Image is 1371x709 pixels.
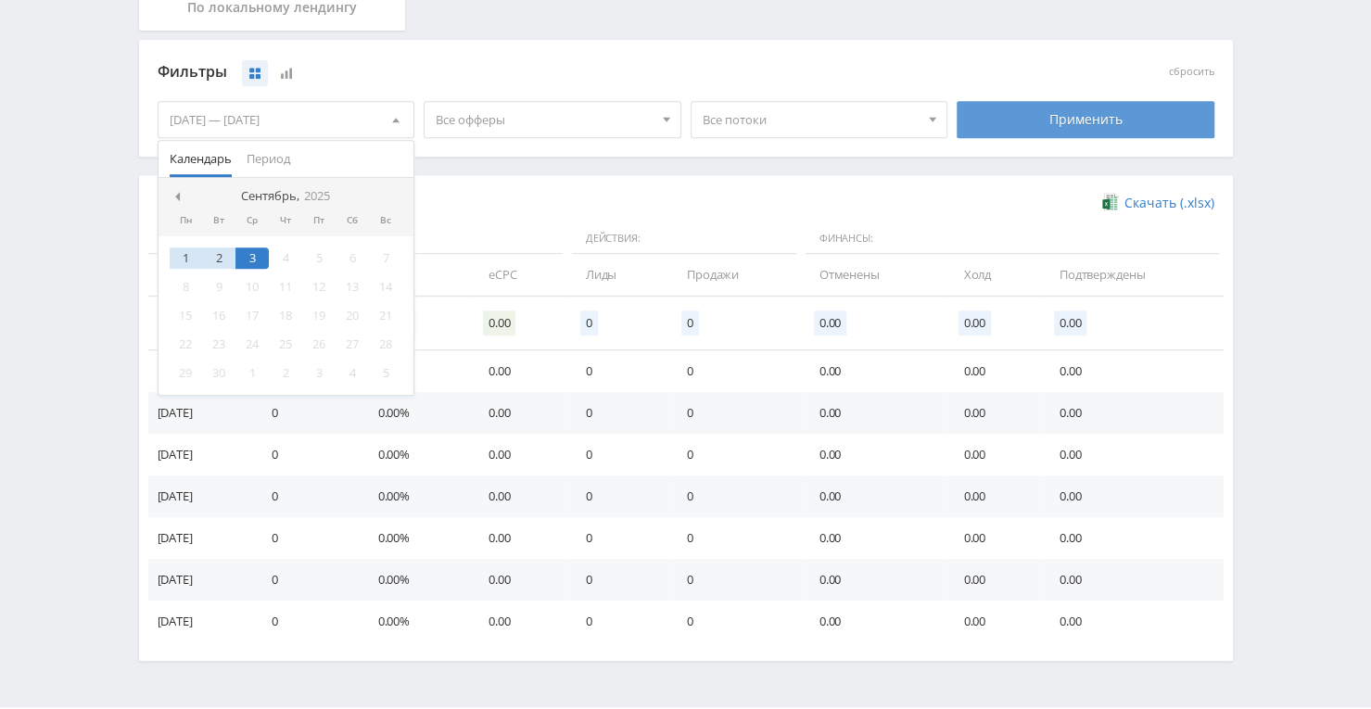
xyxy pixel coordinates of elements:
div: 11 [269,276,302,298]
a: Скачать (.xlsx) [1102,194,1213,212]
div: 19 [302,305,336,326]
td: Итого: [148,297,253,350]
td: Дата [148,254,253,296]
td: [DATE] [148,517,253,559]
span: 0 [580,310,598,336]
span: Все офферы [436,102,653,137]
td: 0.00 [801,517,946,559]
td: 0 [567,434,668,475]
td: 0.00 [801,475,946,517]
button: сбросить [1169,66,1214,78]
td: 0.00 [946,559,1041,601]
div: 14 [369,276,402,298]
td: 0.00% [360,517,470,559]
span: 0.00 [1054,310,1086,336]
td: 0 [668,350,801,392]
div: Вс [369,215,402,226]
td: 0.00% [360,601,470,642]
td: 0.00 [946,601,1041,642]
td: 0.00 [801,392,946,434]
td: [DATE] [148,392,253,434]
td: Отменены [801,254,946,296]
div: 6 [336,247,369,269]
div: 2 [269,362,302,384]
td: [DATE] [148,475,253,517]
div: 24 [235,334,269,355]
td: Продажи [668,254,801,296]
div: 20 [336,305,369,326]
span: 0.00 [814,310,846,336]
div: Сб [336,215,369,226]
td: 0 [567,350,668,392]
td: 0.00 [470,350,567,392]
td: 0.00% [360,475,470,517]
span: 0.00 [958,310,991,336]
div: 5 [369,362,402,384]
div: 1 [170,247,203,269]
div: 21 [369,305,402,326]
div: Применить [957,101,1214,138]
div: [DATE] — [DATE] [159,102,414,137]
div: Ср [235,215,269,226]
div: 7 [369,247,402,269]
td: 0.00 [470,434,567,475]
td: 0.00 [801,434,946,475]
div: 12 [302,276,336,298]
div: Фильтры [158,58,948,86]
i: 2025 [304,189,330,203]
div: 25 [269,334,302,355]
td: 0 [567,475,668,517]
span: 0.00 [483,310,515,336]
div: 3 [302,362,336,384]
td: 0.00 [1041,559,1224,601]
span: Скачать (.xlsx) [1124,196,1214,210]
td: 0.00 [470,392,567,434]
td: 0.00 [946,434,1041,475]
td: 0.00 [1041,475,1224,517]
div: 28 [369,334,402,355]
td: Подтверждены [1041,254,1224,296]
span: Календарь [170,141,232,177]
div: 29 [170,362,203,384]
div: Сентябрь, [234,189,337,204]
div: 8 [170,276,203,298]
td: 0.00 [1041,434,1224,475]
td: 0.00% [360,434,470,475]
td: 0.00 [946,350,1041,392]
button: Период [239,141,298,177]
td: 0 [567,559,668,601]
div: Чт [269,215,302,226]
span: Финансы: [806,223,1219,255]
td: 0 [668,601,801,642]
span: Все потоки [703,102,920,137]
div: 26 [302,334,336,355]
div: 18 [269,305,302,326]
td: [DATE] [148,350,253,392]
div: 17 [235,305,269,326]
td: 0.00 [1041,350,1224,392]
td: [DATE] [148,434,253,475]
td: 0 [253,559,360,601]
td: 0 [253,392,360,434]
td: Лиды [567,254,668,296]
td: [DATE] [148,601,253,642]
td: 0.00 [470,559,567,601]
td: 0.00% [360,350,470,392]
td: 0.00 [946,517,1041,559]
td: 0.00 [946,475,1041,517]
td: 0 [253,601,360,642]
td: 0.00 [470,517,567,559]
td: 0.00 [470,475,567,517]
td: 0 [567,517,668,559]
span: Данные: [148,223,563,255]
span: Период [247,141,290,177]
div: 15 [170,305,203,326]
td: 0.00 [1041,392,1224,434]
td: 0.00 [470,601,567,642]
div: 9 [202,276,235,298]
div: 10 [235,276,269,298]
td: CR [360,254,470,296]
span: 0 [681,310,699,336]
td: 0 [668,475,801,517]
div: 2 [202,247,235,269]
